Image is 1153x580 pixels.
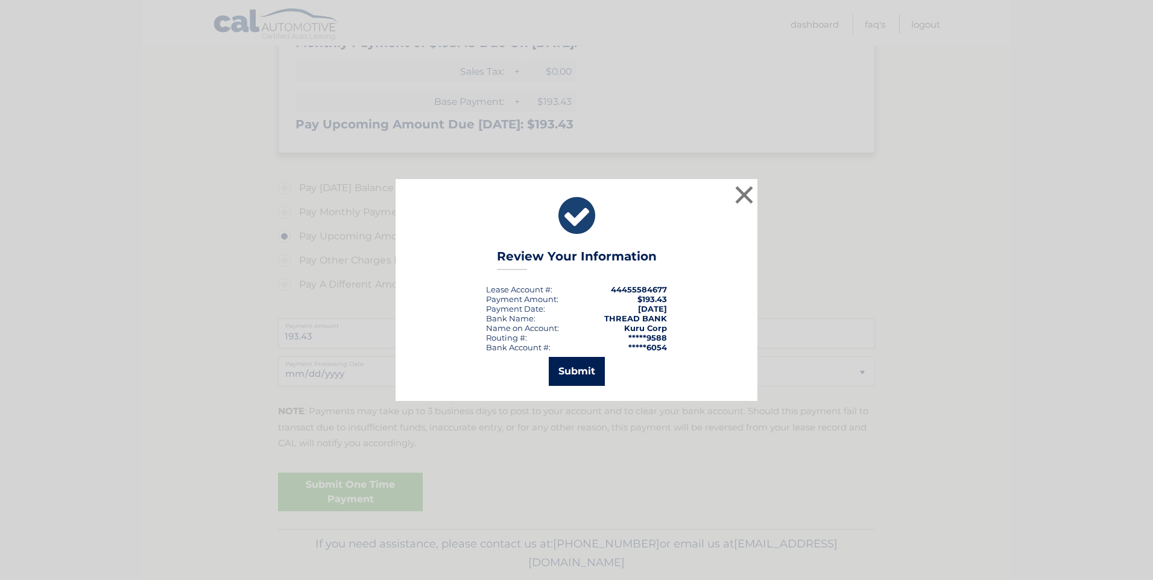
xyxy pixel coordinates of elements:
[486,323,559,333] div: Name on Account:
[486,333,527,342] div: Routing #:
[732,183,756,207] button: ×
[486,285,552,294] div: Lease Account #:
[611,285,667,294] strong: 44455584677
[486,342,551,352] div: Bank Account #:
[638,304,667,314] span: [DATE]
[624,323,667,333] strong: Kuru Corp
[486,294,558,304] div: Payment Amount:
[486,314,535,323] div: Bank Name:
[486,304,543,314] span: Payment Date
[604,314,667,323] strong: THREAD BANK
[486,304,545,314] div: :
[549,357,605,386] button: Submit
[497,249,657,270] h3: Review Your Information
[637,294,667,304] span: $193.43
